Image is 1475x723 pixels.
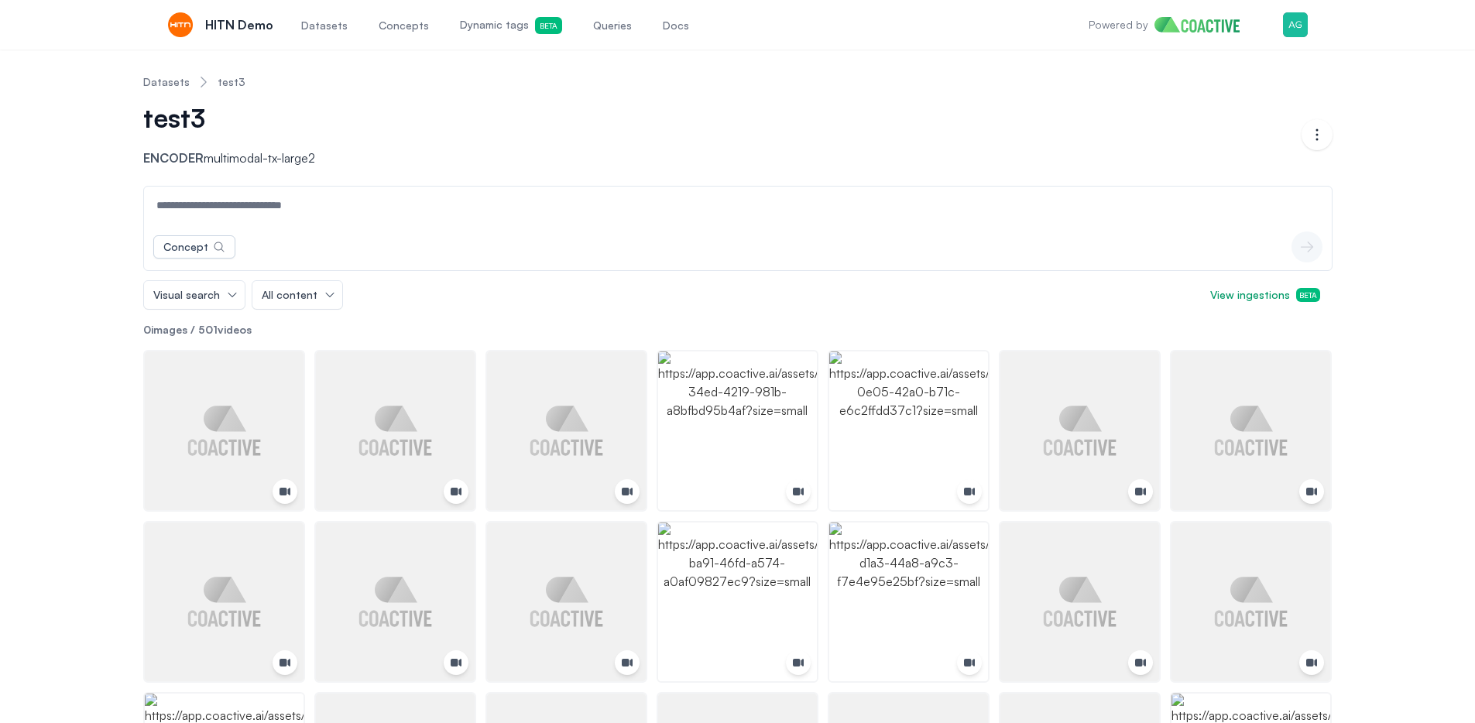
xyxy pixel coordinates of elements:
img: https://app.coactive.ai/assets/ui/images/coactive/test3_1753056640163/9744ed66-f9c5-4d29-92a5-633... [145,351,304,510]
img: https://app.coactive.ai/assets/ui/images/coactive/test3_1753056640163/b927cd5a-2a5c-4c1c-9387-6ca... [1171,351,1330,510]
img: https://app.coactive.ai/assets/ui/images/coactive/test3_1753056640163/66cfdf74-d1a3-44a8-a9c3-f7e... [829,523,988,681]
img: https://app.coactive.ai/assets/ui/images/coactive/test3_1753056640163/21fdce21-d125-4ae7-853f-595... [1000,351,1159,510]
img: https://app.coactive.ai/assets/ui/images/coactive/test3_1753056640163/262fb3b2-f1fb-4a92-9a0b-709... [487,351,646,510]
img: HITN Demo [168,12,193,37]
p: multimodal-tx-large2 [143,149,315,167]
img: https://app.coactive.ai/assets/ui/images/coactive/test3_1753056640163/0237a5f2-f59a-444a-a49a-08d... [316,351,475,510]
span: All content [262,287,317,303]
img: https://app.coactive.ai/assets/ui/images/coactive/test3_1753056640163/0c515fd5-550c-46e5-ba2e-280... [1171,523,1330,681]
span: Beta [1296,288,1320,302]
span: Concepts [379,18,429,33]
span: Dynamic tags [460,17,562,34]
button: Concept [153,235,235,259]
span: 0 [143,323,151,336]
span: Beta [535,17,562,34]
span: test3 [143,102,205,133]
img: https://app.coactive.ai/assets/ui/images/coactive/test3_1753056640163/7c0004f4-6f33-4f18-bd34-8d6... [1000,523,1159,681]
button: View ingestionsBeta [1198,281,1333,309]
div: Concept [163,239,208,255]
img: https://app.coactive.ai/assets/ui/images/coactive/test3_1753056640163/452c8075-34ed-4219-981b-a8b... [658,351,817,510]
span: Visual search [153,287,220,303]
span: Encoder [143,150,204,166]
span: View ingestions [1210,287,1320,303]
p: images / videos [143,322,1333,338]
img: https://app.coactive.ai/assets/ui/images/coactive/test3_1753056640163/09e326b6-fa00-4eb6-a5f6-9ba... [316,523,475,681]
button: Visual search [144,281,245,309]
a: test3 [218,74,245,90]
img: https://app.coactive.ai/assets/ui/images/coactive/test3_1753056640163/013d6812-b8f9-49f3-8ede-98b... [145,523,304,681]
span: Queries [593,18,632,33]
img: Menu for the logged in user [1283,12,1308,37]
button: All content [252,281,342,309]
img: https://app.coactive.ai/assets/ui/images/coactive/test3_1753056640163/4dc29381-ba91-46fd-a574-a0a... [658,523,817,681]
span: Datasets [301,18,348,33]
img: https://app.coactive.ai/assets/ui/images/coactive/test3_1753056640163/1e4ac045-0e05-42a0-b71c-e6c... [829,351,988,510]
span: 501 [198,323,218,336]
button: test3 [143,102,227,133]
img: https://app.coactive.ai/assets/ui/images/coactive/test3_1753056640163/1237d31a-e533-44e3-a713-725... [487,523,646,681]
nav: Breadcrumb [143,62,1333,102]
img: Home [1154,17,1251,33]
p: Powered by [1089,17,1148,33]
a: Datasets [143,74,190,90]
p: HITN Demo [205,15,273,34]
